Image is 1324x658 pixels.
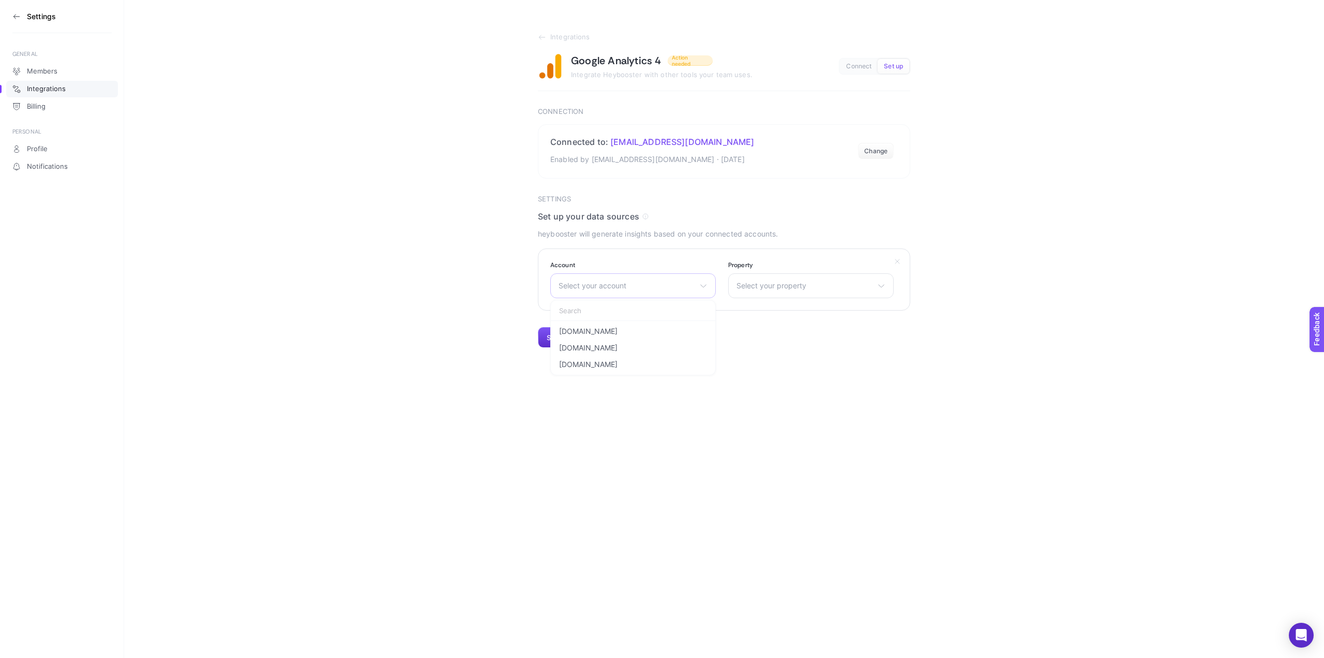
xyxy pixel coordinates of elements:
[550,137,755,147] h2: Connected to:
[559,327,618,335] span: [DOMAIN_NAME]
[27,145,48,153] span: Profile
[538,195,910,203] h3: Settings
[550,153,755,166] p: Enabled by [EMAIL_ADDRESS][DOMAIN_NAME] · [DATE]
[559,344,618,352] span: [DOMAIN_NAME]
[728,261,894,269] label: Property
[884,63,903,70] span: Set up
[6,158,118,175] a: Notifications
[538,228,910,240] p: heybooster will generate insights based on your connected accounts.
[27,67,57,76] span: Members
[27,163,68,171] span: Notifications
[6,63,118,80] a: Members
[559,282,695,290] span: Select your account
[6,3,39,11] span: Feedback
[571,70,753,79] span: Integrate Heybooster with other tools your team uses.
[858,143,894,159] button: Change
[610,137,754,147] span: [EMAIL_ADDRESS][DOMAIN_NAME]
[27,103,46,111] span: Billing
[672,54,709,67] span: Action needed
[878,59,909,74] button: Set up
[12,127,112,136] div: PERSONAL
[559,360,618,369] span: [DOMAIN_NAME]
[538,327,578,348] button: Submit
[6,141,118,157] a: Profile
[736,282,873,290] span: Select your property
[846,63,871,70] span: Connect
[550,33,590,41] span: Integrations
[6,81,118,97] a: Integrations
[27,85,66,93] span: Integrations
[538,211,639,222] span: Set up your data sources
[6,98,118,115] a: Billing
[538,33,910,41] a: Integrations
[550,261,716,269] label: Account
[12,50,112,58] div: GENERAL
[840,59,878,74] button: Connect
[1289,623,1314,648] div: Open Intercom Messenger
[571,54,661,67] h1: Google Analytics 4
[551,300,715,321] input: Search
[27,12,56,21] h3: Settings
[538,108,910,116] h3: Connection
